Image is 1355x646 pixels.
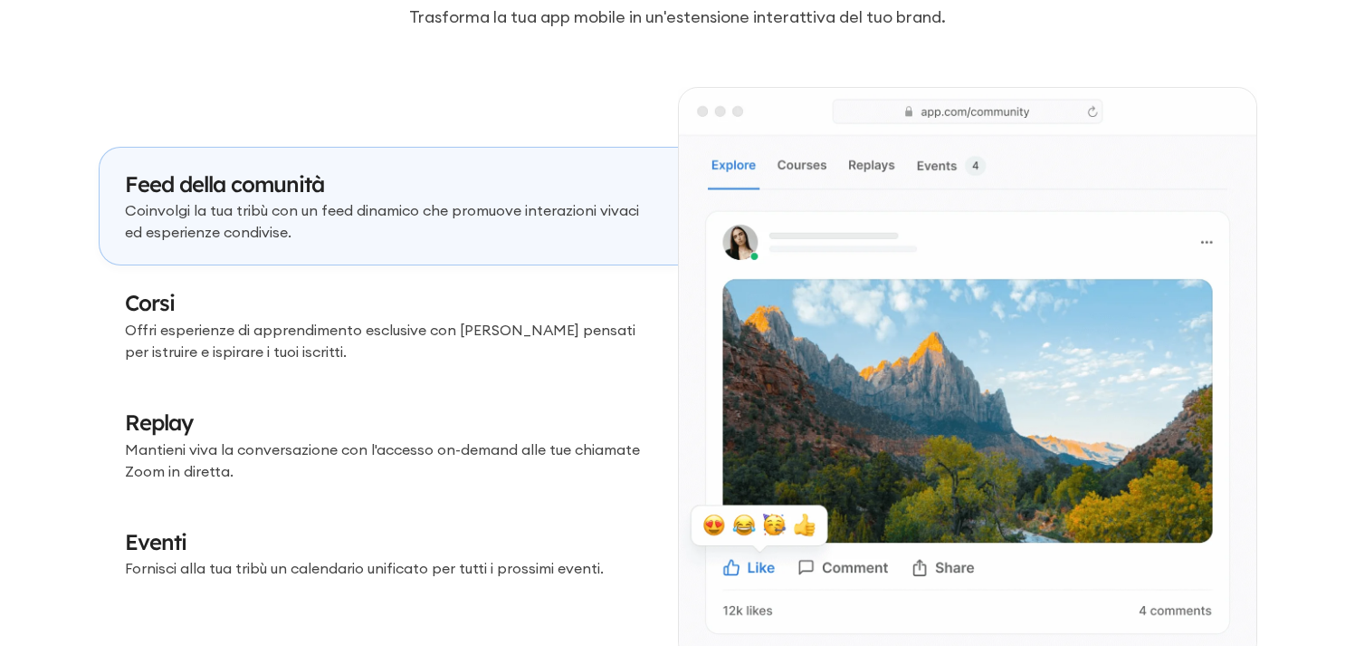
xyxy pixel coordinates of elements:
font: Mantieni viva la conversazione con l'accesso on-demand alle tue chiamate Zoom in diretta. [125,440,640,480]
font: Offri esperienze di apprendimento esclusive con [PERSON_NAME] pensati per istruire e ispirare i t... [125,321,635,361]
font: Replay [125,409,193,436]
font: Coinvolgi la tua tribù con un feed dinamico che promuove interazioni vivaci ed esperienze condivise. [125,201,639,241]
font: Eventi [125,528,186,555]
font: Trasforma la tua app mobile in un'estensione interattiva del tuo brand. [409,6,946,27]
font: Corsi [125,289,175,316]
font: Fornisci alla tua tribù un calendario unificato per tutti i prossimi eventi. [125,559,604,577]
font: Feed della comunità [125,170,325,198]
